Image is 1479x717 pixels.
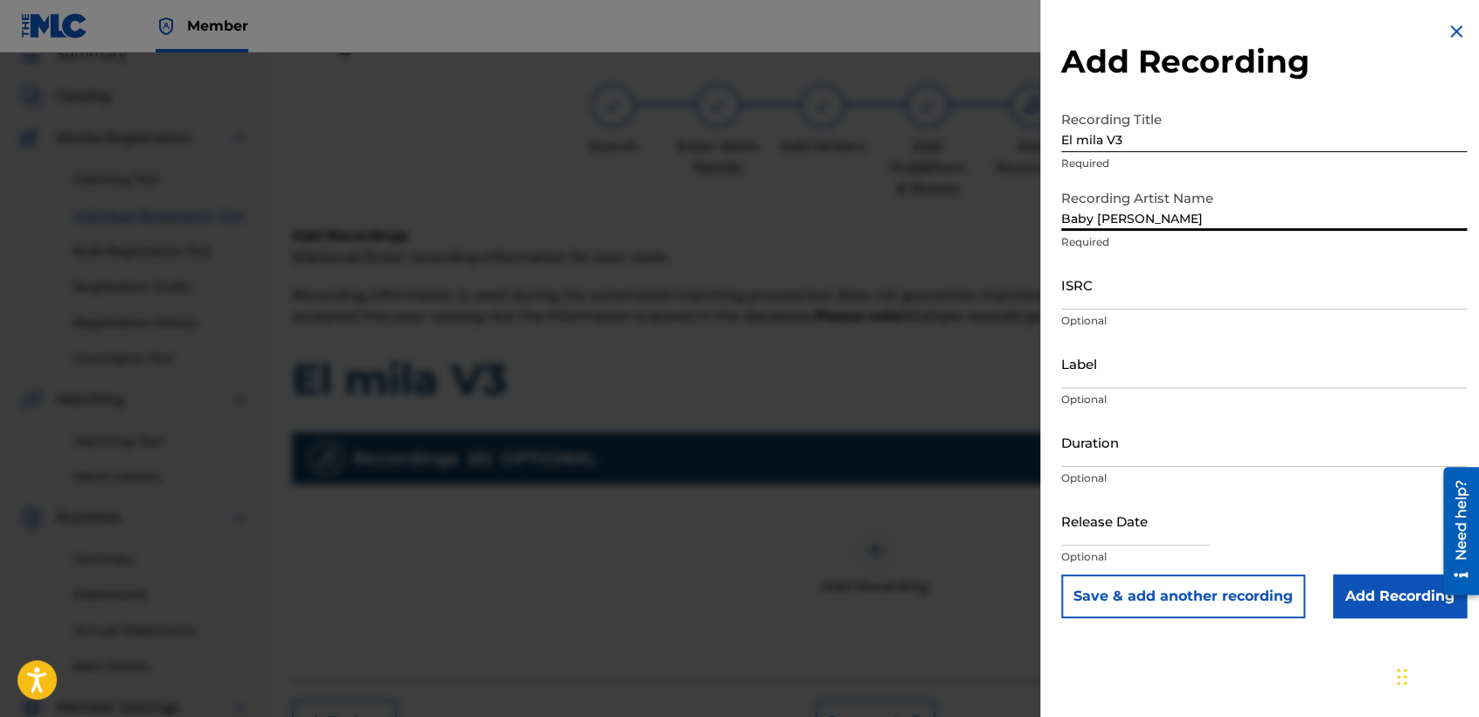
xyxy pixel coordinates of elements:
input: Add Recording [1333,574,1467,618]
p: Optional [1061,470,1467,486]
button: Save & add another recording [1061,574,1305,618]
img: Top Rightsholder [156,16,177,37]
p: Required [1061,156,1467,171]
iframe: Chat Widget [1392,633,1479,717]
h2: Add Recording [1061,42,1467,81]
span: Member [187,16,248,36]
p: Optional [1061,313,1467,329]
iframe: Resource Center [1430,461,1479,602]
img: MLC Logo [21,13,88,38]
div: Widget de chat [1392,633,1479,717]
p: Optional [1061,392,1467,407]
div: Arrastrar [1397,651,1407,703]
p: Optional [1061,549,1467,565]
p: Required [1061,234,1467,250]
